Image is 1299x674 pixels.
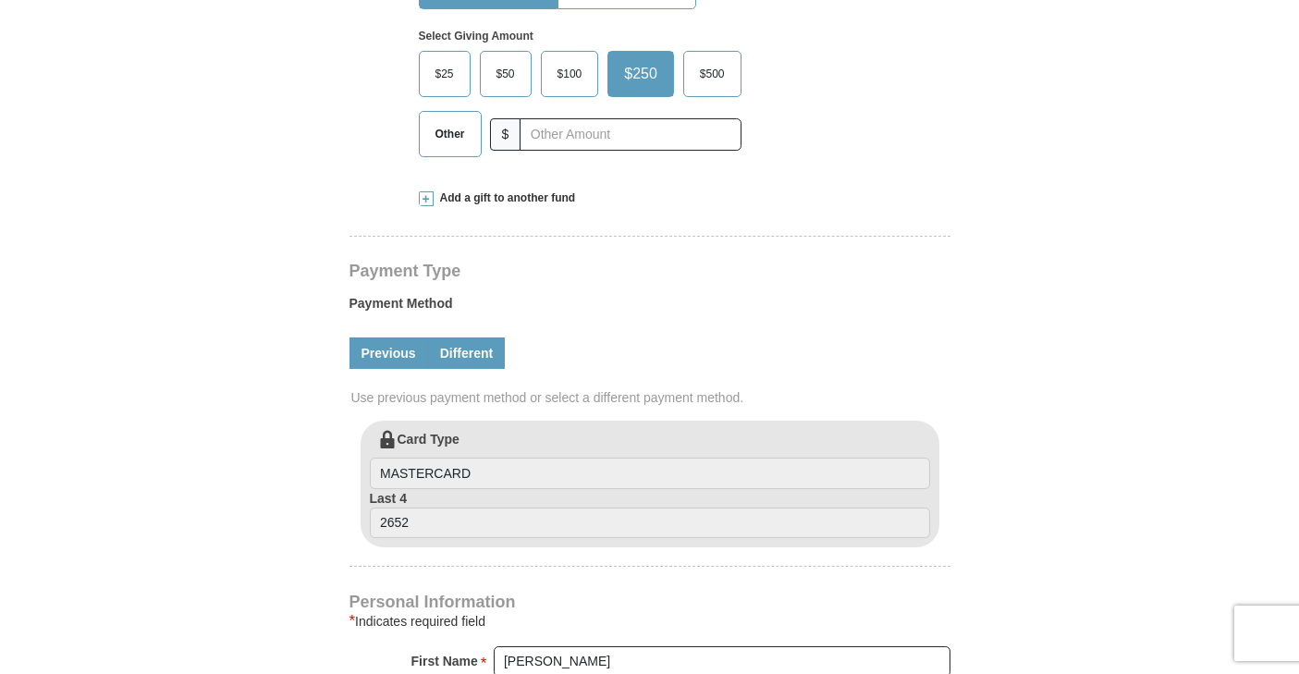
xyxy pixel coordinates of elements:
label: Last 4 [370,489,930,539]
span: Use previous payment method or select a different payment method. [351,388,952,407]
input: Card Type [370,458,930,489]
label: Card Type [370,430,930,489]
h4: Payment Type [349,263,950,278]
strong: First Name [411,648,478,674]
a: Different [428,337,506,369]
span: $50 [487,60,524,88]
span: $ [490,118,521,151]
span: $100 [548,60,592,88]
span: $500 [691,60,734,88]
strong: Select Giving Amount [419,30,533,43]
div: Indicates required field [349,610,950,632]
input: Other Amount [520,118,741,151]
h4: Personal Information [349,594,950,609]
span: Other [426,120,474,148]
input: Last 4 [370,508,930,539]
a: Previous [349,337,428,369]
span: Add a gift to another fund [434,190,576,206]
label: Payment Method [349,294,950,322]
span: $250 [615,60,667,88]
span: $25 [426,60,463,88]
